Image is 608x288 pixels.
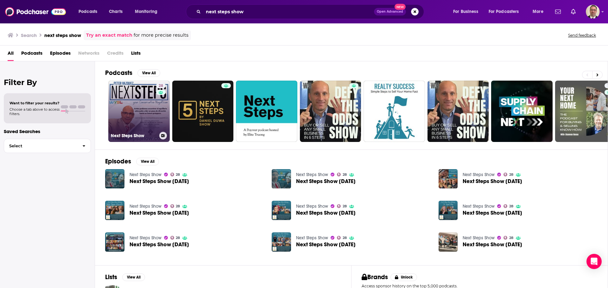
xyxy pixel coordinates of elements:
[553,6,563,17] a: Show notifications dropdown
[374,8,406,15] button: Open AdvancedNew
[176,205,180,208] span: 28
[453,7,478,16] span: For Business
[272,169,291,188] img: Next Steps Show Dec 30, 2022
[489,7,519,16] span: For Podcasters
[170,173,180,176] a: 28
[566,33,598,38] button: Send feedback
[105,273,145,281] a: ListsView All
[78,48,99,61] span: Networks
[439,201,458,220] img: Next Steps Show July 21, 2023
[296,179,356,184] a: Next Steps Show Dec 30, 2022
[509,236,513,239] span: 28
[362,273,388,281] h2: Brands
[463,242,522,247] a: Next Steps Show Oct 8, 2022
[135,7,157,16] span: Monitoring
[343,173,347,176] span: 28
[4,144,77,148] span: Select
[105,7,126,17] a: Charts
[296,242,356,247] span: Next Steps Show [DATE]
[343,236,347,239] span: 28
[105,69,160,77] a: PodcastsView All
[4,139,91,153] button: Select
[337,173,347,176] a: 28
[203,7,374,17] input: Search podcasts, credits, & more...
[176,173,180,176] span: 28
[296,172,328,177] a: Next Steps Show
[50,48,71,61] a: Episodes
[44,32,81,38] h3: next steps show
[4,78,91,87] h2: Filter By
[130,242,189,247] a: Next Steps Show Jan 20, 2023
[8,48,14,61] a: All
[503,204,513,208] a: 28
[337,204,347,208] a: 28
[79,7,97,16] span: Podcasts
[296,204,328,209] a: Next Steps Show
[484,7,528,17] button: open menu
[107,48,123,61] span: Credits
[109,7,123,16] span: Charts
[130,210,189,216] span: Next Steps Show [DATE]
[4,128,91,134] p: Saved Searches
[137,69,160,77] button: View All
[509,205,513,208] span: 28
[463,172,495,177] a: Next Steps Show
[439,232,458,252] a: Next Steps Show Oct 8, 2022
[509,173,513,176] span: 28
[9,107,60,116] span: Choose a tab above to access filters.
[130,7,166,17] button: open menu
[463,210,522,216] span: Next Steps Show [DATE]
[343,205,347,208] span: 28
[463,179,522,184] a: Next Steps Show Mar 24, 2023
[130,204,161,209] a: Next Steps Show
[105,201,124,220] img: Next Steps Show July 14, 2023
[395,4,406,10] span: New
[463,235,495,241] a: Next Steps Show
[105,169,124,188] img: Next Steps Show Dec 23, 2022
[21,32,37,38] h3: Search
[86,32,132,39] a: Try an exact match
[296,179,356,184] span: Next Steps Show [DATE]
[108,81,170,142] a: 28Next Steps Show
[503,173,513,176] a: 28
[296,210,356,216] span: Next Steps Show [DATE]
[130,242,189,247] span: Next Steps Show [DATE]
[586,254,602,269] div: Open Intercom Messenger
[170,236,180,240] a: 28
[111,133,157,138] h3: Next Steps Show
[105,273,117,281] h2: Lists
[192,4,430,19] div: Search podcasts, credits, & more...
[130,179,189,184] span: Next Steps Show [DATE]
[122,273,145,281] button: View All
[105,232,124,252] img: Next Steps Show Jan 20, 2023
[159,83,163,89] span: 28
[176,236,180,239] span: 28
[105,157,131,165] h2: Episodes
[503,236,513,240] a: 28
[586,5,600,19] button: Show profile menu
[134,32,188,39] span: for more precise results
[21,48,42,61] a: Podcasts
[74,7,105,17] button: open menu
[463,210,522,216] a: Next Steps Show July 21, 2023
[533,7,543,16] span: More
[377,10,403,13] span: Open Advanced
[105,157,159,165] a: EpisodesView All
[586,5,600,19] span: Logged in as PercPodcast
[568,6,578,17] a: Show notifications dropdown
[131,48,141,61] a: Lists
[463,204,495,209] a: Next Steps Show
[463,242,522,247] span: Next Steps Show [DATE]
[156,83,166,88] a: 28
[272,232,291,252] img: Next Steps Show Aug 18, 2023
[9,101,60,105] span: Want to filter your results?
